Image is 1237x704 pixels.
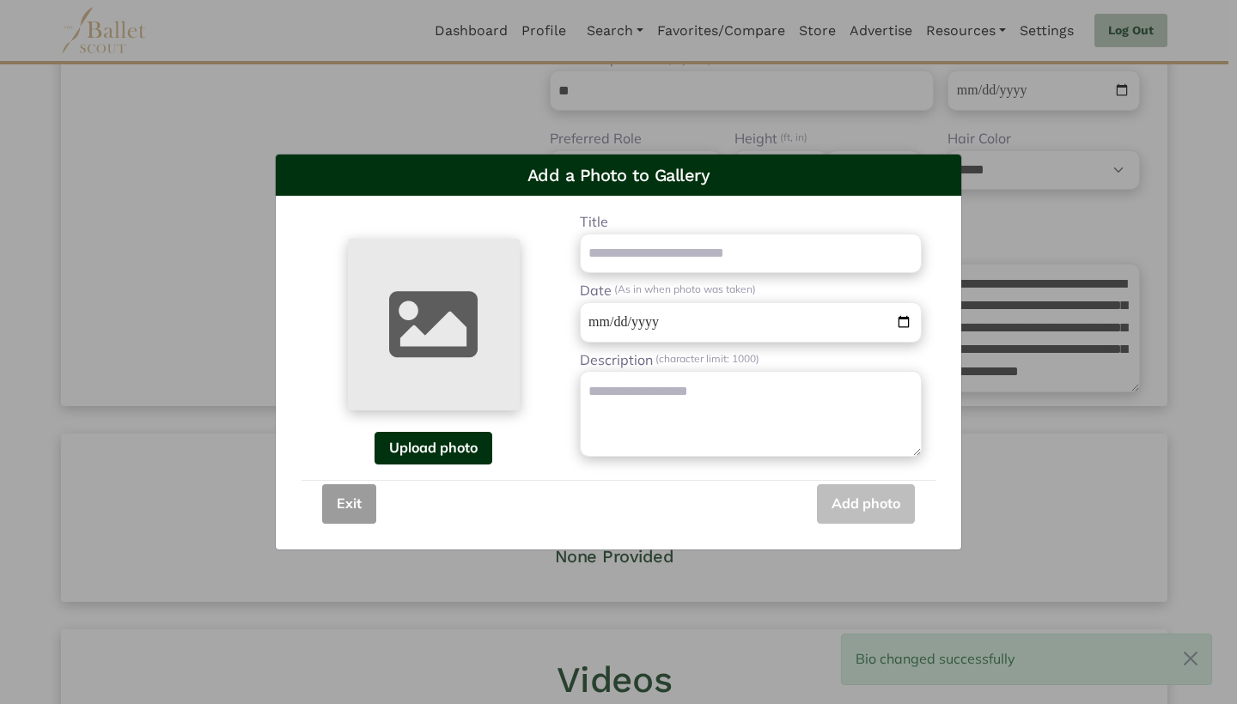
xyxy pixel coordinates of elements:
h4: Add a Photo to Gallery [289,161,948,189]
button: Upload photo [375,432,492,464]
button: Exit [322,484,376,525]
label: Title [580,211,922,234]
label: Date [580,280,922,302]
img: image_icon.png [389,291,478,358]
span: (As in when photo was taken) [612,280,756,302]
label: Description [580,349,922,372]
span: (character limit: 1000) [653,349,759,372]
